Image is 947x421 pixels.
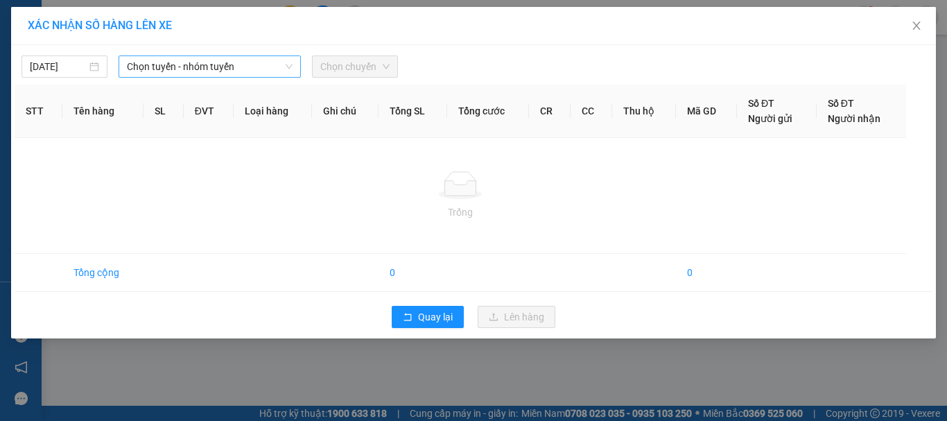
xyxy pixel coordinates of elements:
span: Người gửi [748,113,792,124]
th: Ghi chú [312,85,379,138]
th: Thu hộ [612,85,676,138]
th: SL [144,85,183,138]
th: ĐVT [184,85,234,138]
span: Chọn chuyến [320,56,390,77]
th: Mã GD [676,85,737,138]
span: Quay lại [418,309,453,325]
button: rollbackQuay lại [392,306,464,328]
span: Số ĐT [828,98,854,109]
td: 0 [676,254,737,292]
span: Chọn tuyến - nhóm tuyến [127,56,293,77]
div: Trống [26,205,895,220]
div: THẢO LY [90,62,231,78]
span: Người nhận [828,113,880,124]
div: 0935954284 [90,78,231,98]
th: CC [571,85,612,138]
span: Nhận: [90,13,123,28]
th: STT [15,85,62,138]
div: Dãy 4-B15 bến xe [GEOGRAPHIC_DATA] [90,12,231,62]
span: down [285,62,293,71]
span: Gửi: [12,13,33,28]
span: Số ĐT [748,98,774,109]
th: Loại hàng [234,85,313,138]
th: CR [529,85,571,138]
button: Close [897,7,936,46]
th: Tổng SL [379,85,447,138]
span: rollback [403,312,412,323]
td: Tổng cộng [62,254,144,292]
span: close [911,20,922,31]
th: Tên hàng [62,85,144,138]
td: 0 [379,254,447,292]
th: Tổng cước [447,85,529,138]
input: 12/10/2025 [30,59,87,74]
button: uploadLên hàng [478,306,555,328]
div: Đăk Mil [12,12,80,45]
span: XÁC NHẬN SỐ HÀNG LÊN XE [28,19,172,32]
